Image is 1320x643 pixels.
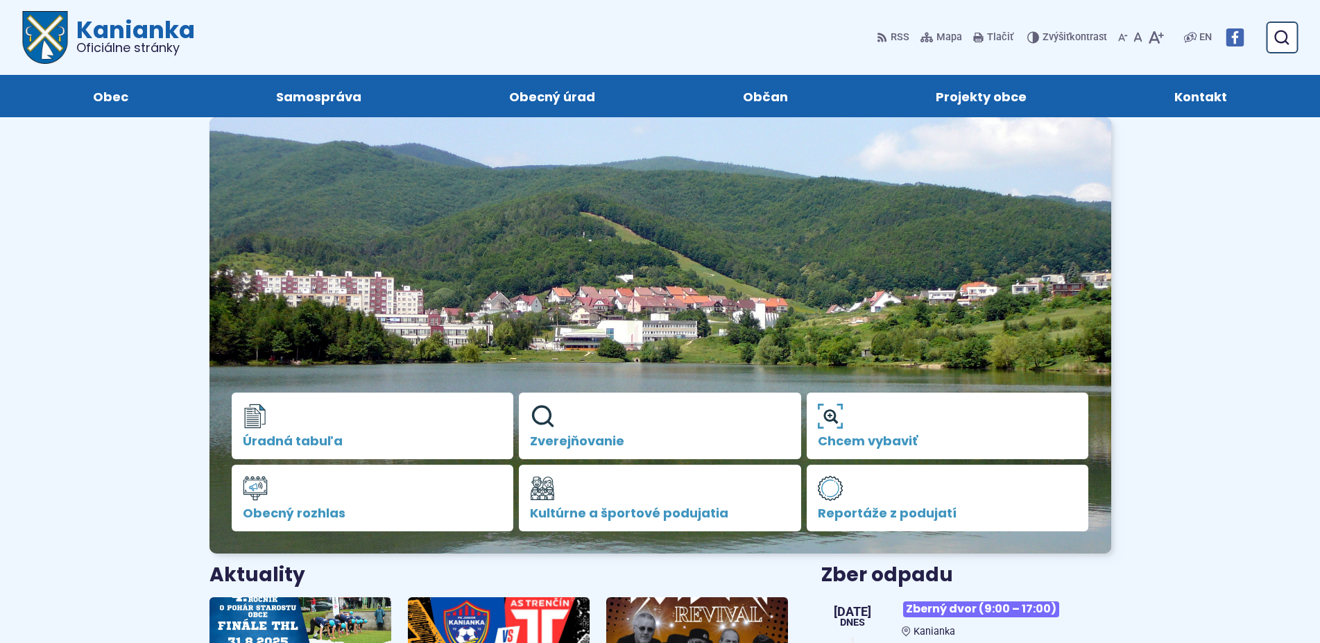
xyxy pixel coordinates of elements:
[1043,32,1107,44] span: kontrast
[903,601,1059,617] span: Zberný dvor (9:00 – 17:00)
[914,626,955,637] span: Kanianka
[1145,23,1167,52] button: Zväčšiť veľkosť písma
[519,465,801,531] a: Kultúrne a športové podujatia
[1115,23,1131,52] button: Zmenšiť veľkosť písma
[821,596,1111,637] a: Zberný dvor (9:00 – 17:00) Kanianka [DATE] Dnes
[22,11,195,64] a: Logo Kanianka, prejsť na domovskú stránku.
[970,23,1016,52] button: Tlačiť
[22,11,68,64] img: Prejsť na domovskú stránku
[818,506,1078,520] span: Reportáže z podujatí
[519,393,801,459] a: Zverejňovanie
[1114,75,1287,117] a: Kontakt
[1043,31,1070,43] span: Zvýšiť
[807,465,1089,531] a: Reportáže z podujatí
[509,75,595,117] span: Obecný úrad
[68,18,195,54] h1: Kanianka
[918,23,965,52] a: Mapa
[743,75,788,117] span: Občan
[243,506,503,520] span: Obecný rozhlas
[936,75,1027,117] span: Projekty obce
[530,506,790,520] span: Kultúrne a športové podujatia
[834,618,871,628] span: Dnes
[891,29,909,46] span: RSS
[1131,23,1145,52] button: Nastaviť pôvodnú veľkosť písma
[1197,29,1215,46] a: EN
[818,434,1078,448] span: Chcem vybaviť
[807,393,1089,459] a: Chcem vybaviť
[530,434,790,448] span: Zverejňovanie
[875,75,1086,117] a: Projekty obce
[877,23,912,52] a: RSS
[209,565,305,586] h3: Aktuality
[987,32,1013,44] span: Tlačiť
[1027,23,1110,52] button: Zvýšiťkontrast
[232,465,514,531] a: Obecný rozhlas
[834,606,871,618] span: [DATE]
[276,75,361,117] span: Samospráva
[1174,75,1227,117] span: Kontakt
[1226,28,1244,46] img: Prejsť na Facebook stránku
[1199,29,1212,46] span: EN
[936,29,962,46] span: Mapa
[76,42,195,54] span: Oficiálne stránky
[243,434,503,448] span: Úradná tabuľa
[683,75,848,117] a: Občan
[821,565,1111,586] h3: Zber odpadu
[232,393,514,459] a: Úradná tabuľa
[449,75,655,117] a: Obecný úrad
[216,75,422,117] a: Samospráva
[93,75,128,117] span: Obec
[33,75,189,117] a: Obec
